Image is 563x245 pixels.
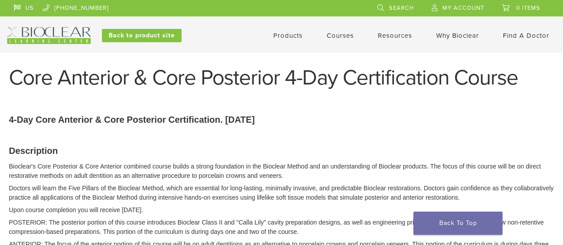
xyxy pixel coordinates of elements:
span: Search [389,4,414,12]
a: Resources [378,32,412,40]
a: Find A Doctor [503,32,549,40]
a: Products [273,32,303,40]
p: POSTERIOR: The posterior portion of this course introduces Bioclear Class II and "Calla Lily" cav... [9,218,554,237]
span: My Account [442,4,484,12]
h3: Description [9,144,554,157]
a: Courses [327,32,354,40]
a: Back to product site [102,29,182,42]
p: 4-Day Core Anterior & Core Posterior Certification. [DATE] [9,113,554,126]
a: Back To Top [413,212,502,235]
img: Bioclear [7,27,91,44]
span: 0 items [516,4,540,12]
h1: Core Anterior & Core Posterior 4-Day Certification Course [9,67,554,88]
p: Bioclear's Core Posterior & Core Anterior combined course builds a strong foundation in the Biocl... [9,162,554,181]
p: Upon course completion you will receive [DATE]. [9,205,554,215]
p: Doctors will learn the Five Pillars of the Bioclear Method, which are essential for long-lasting,... [9,184,554,202]
a: Why Bioclear [436,32,479,40]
